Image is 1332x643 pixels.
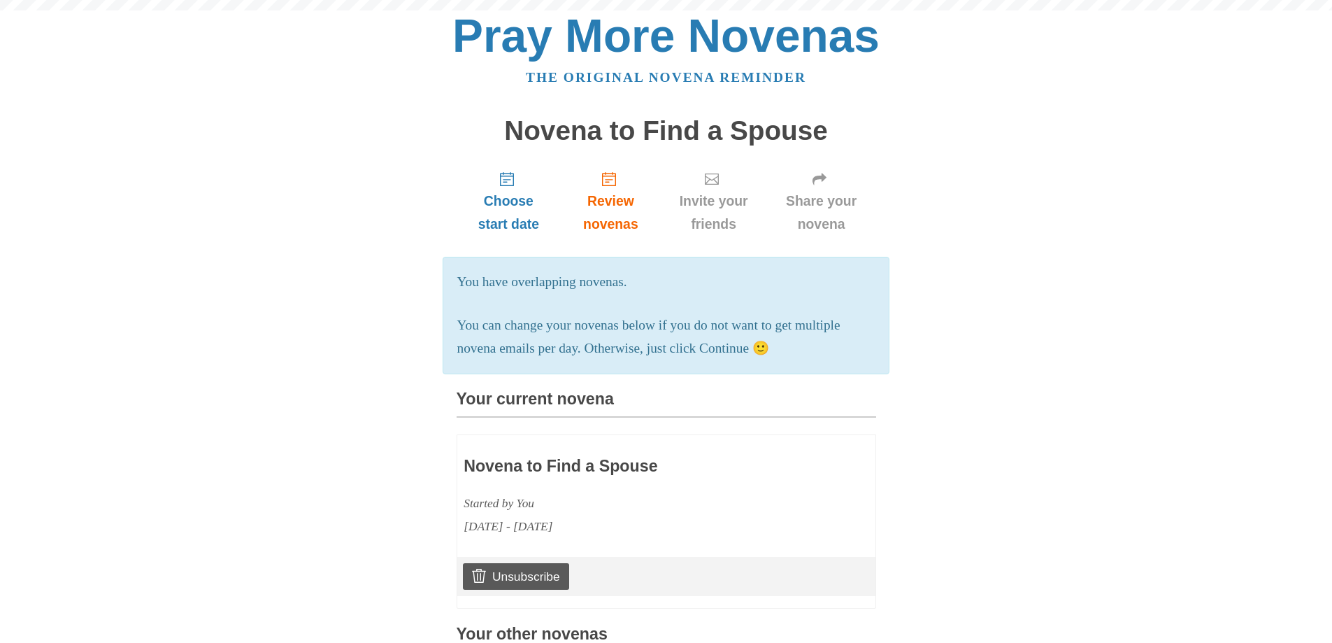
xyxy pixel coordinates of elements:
[464,515,787,538] div: [DATE] - [DATE]
[463,563,568,590] a: Unsubscribe
[457,116,876,146] h1: Novena to Find a Spouse
[457,271,875,294] p: You have overlapping novenas.
[464,458,787,476] h3: Novena to Find a Spouse
[526,70,806,85] a: The original novena reminder
[661,160,767,243] a: Invite your friends
[767,160,876,243] a: Share your novena
[457,314,875,360] p: You can change your novenas below if you do not want to get multiple novena emails per day. Other...
[457,160,561,243] a: Choose start date
[452,10,880,62] a: Pray More Novenas
[575,190,646,236] span: Review novenas
[457,390,876,418] h3: Your current novena
[471,190,547,236] span: Choose start date
[675,190,753,236] span: Invite your friends
[464,492,787,515] div: Started by You
[561,160,660,243] a: Review novenas
[781,190,862,236] span: Share your novena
